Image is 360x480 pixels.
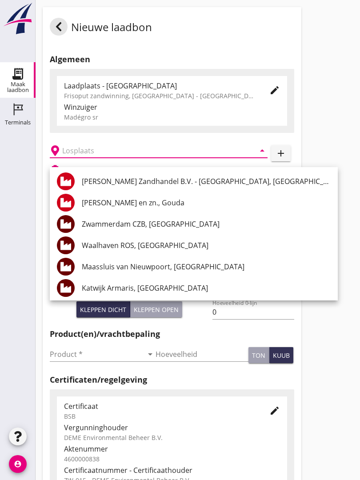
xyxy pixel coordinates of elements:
[145,349,156,360] i: arrow_drop_down
[130,301,182,317] button: Kleppen open
[82,261,331,272] div: Maassluis van Nieuwpoort, [GEOGRAPHIC_DATA]
[257,145,268,156] i: arrow_drop_down
[76,301,130,317] button: Kleppen dicht
[64,412,255,421] div: BSB
[64,401,255,412] div: Certificaat
[252,351,265,360] div: ton
[64,80,255,91] div: Laadplaats - [GEOGRAPHIC_DATA]
[50,347,143,361] input: Product *
[64,91,255,100] div: Frisoput zandwinning, [GEOGRAPHIC_DATA] - [GEOGRAPHIC_DATA].
[9,455,27,473] i: account_circle
[64,444,280,454] div: Aktenummer
[5,120,31,125] div: Terminals
[82,283,331,293] div: Katwijk Armaris, [GEOGRAPHIC_DATA]
[64,454,280,464] div: 4600000838
[50,328,294,340] h2: Product(en)/vrachtbepaling
[269,85,280,96] i: edit
[82,197,331,208] div: [PERSON_NAME] en zn., Gouda
[64,433,280,442] div: DEME Environmental Beheer B.V.
[273,351,290,360] div: kuub
[2,2,34,35] img: logo-small.a267ee39.svg
[80,305,126,314] div: Kleppen dicht
[269,347,293,363] button: kuub
[248,347,269,363] button: ton
[82,219,331,229] div: Zwammerdam CZB, [GEOGRAPHIC_DATA]
[50,374,294,386] h2: Certificaten/regelgeving
[269,405,280,416] i: edit
[64,102,280,112] div: Winzuiger
[64,465,280,476] div: Certificaatnummer - Certificaathouder
[134,305,179,314] div: Kleppen open
[212,305,294,319] input: Hoeveelheid 0-lijn
[62,144,243,158] input: Losplaats
[276,148,286,159] i: add
[82,176,331,187] div: [PERSON_NAME] Zandhandel B.V. - [GEOGRAPHIC_DATA], [GEOGRAPHIC_DATA]
[64,165,109,173] h2: Beladen vaartuig
[156,347,249,361] input: Hoeveelheid
[50,18,152,39] div: Nieuwe laadbon
[82,240,331,251] div: Waalhaven ROS, [GEOGRAPHIC_DATA]
[64,422,280,433] div: Vergunninghouder
[64,112,280,122] div: Madégro sr
[50,53,294,65] h2: Algemeen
